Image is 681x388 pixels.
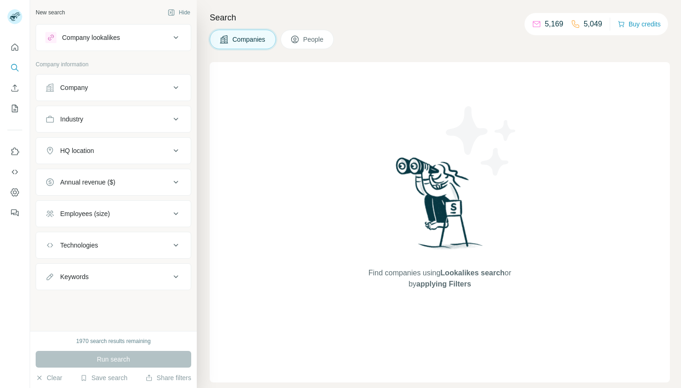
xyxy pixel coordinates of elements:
div: Company [60,83,88,92]
button: Feedback [7,204,22,221]
img: Surfe Illustration - Stars [440,99,523,183]
div: New search [36,8,65,17]
p: Company information [36,60,191,69]
button: Use Surfe on LinkedIn [7,143,22,160]
button: Technologies [36,234,191,256]
span: Lookalikes search [440,269,505,277]
button: My lists [7,100,22,117]
img: Surfe Illustration - Woman searching with binoculars [392,155,488,258]
button: Company [36,76,191,99]
button: Clear [36,373,62,382]
button: Enrich CSV [7,80,22,96]
div: Annual revenue ($) [60,178,115,187]
div: Employees (size) [60,209,110,218]
button: Quick start [7,39,22,56]
div: HQ location [60,146,94,155]
span: Companies [232,35,266,44]
p: 5,169 [545,19,563,30]
div: 1970 search results remaining [76,337,151,345]
button: Share filters [145,373,191,382]
p: 5,049 [584,19,602,30]
button: Annual revenue ($) [36,171,191,193]
button: Save search [80,373,127,382]
button: Industry [36,108,191,130]
button: Hide [161,6,197,19]
div: Technologies [60,241,98,250]
div: Keywords [60,272,88,281]
button: Search [7,59,22,76]
button: HQ location [36,140,191,162]
h4: Search [210,11,670,24]
button: Company lookalikes [36,26,191,49]
button: Buy credits [618,18,661,31]
div: Industry [60,114,83,124]
button: Employees (size) [36,203,191,225]
button: Keywords [36,266,191,288]
span: People [303,35,325,44]
span: Find companies using or by [366,267,514,290]
button: Use Surfe API [7,164,22,180]
div: Company lookalikes [62,33,120,42]
button: Dashboard [7,184,22,201]
span: applying Filters [416,280,471,288]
